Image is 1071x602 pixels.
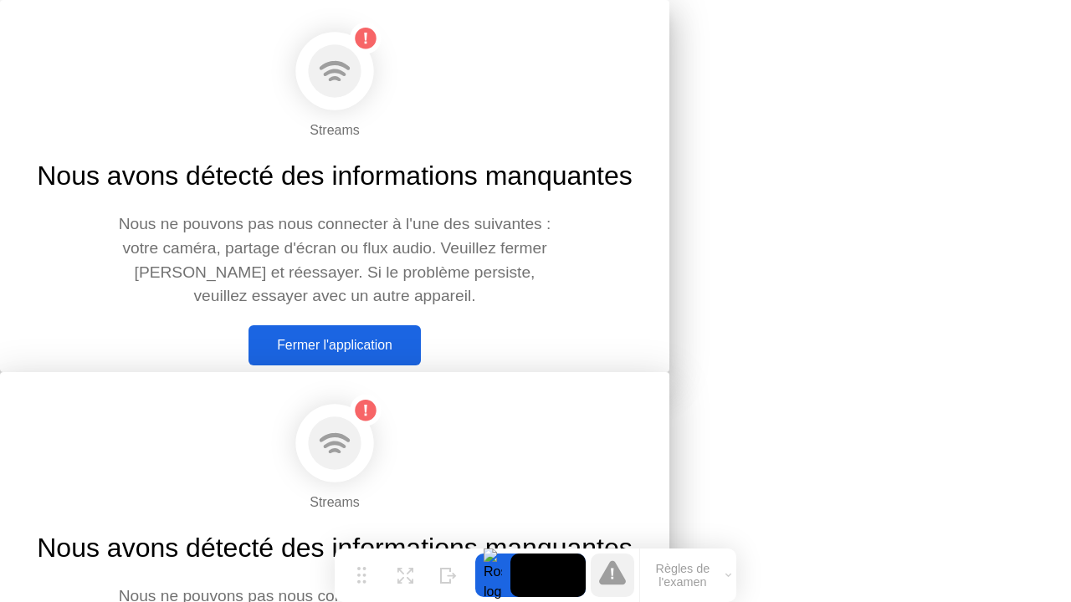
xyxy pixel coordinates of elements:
[310,120,360,140] div: Streams
[37,528,633,568] div: Nous avons détecté des informations manquantes
[310,492,360,513] div: Streams
[254,338,416,353] div: Fermer l'application
[37,156,633,196] div: Nous avons détecté des informations manquantes
[249,325,421,365] button: Fermer l'application
[640,561,736,589] button: Règles de l'examen
[111,212,558,309] div: Nous ne pouvons pas nous connecter à l'une des suivantes : votre caméra, partage d'écran ou flux ...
